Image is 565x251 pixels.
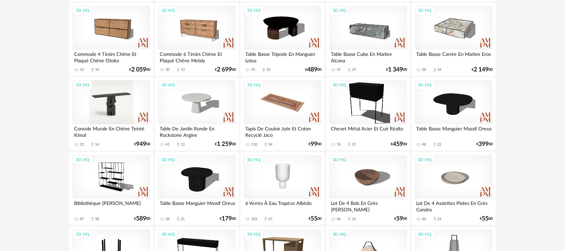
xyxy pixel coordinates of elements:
div: 48 [422,142,426,147]
span: Download icon [263,216,268,222]
div: 3D HQ [73,81,92,89]
span: Download icon [432,67,437,72]
div: 24 [437,217,442,222]
a: 3D HQ Bibliothèque [PERSON_NAME] 87 Download icon 58 €58900 [69,152,153,225]
a: 3D HQ Tapis De Couloir Jute Et Coton Recyclé Jaco 110 Download icon 54 €9900 [241,77,324,150]
span: Download icon [90,142,95,147]
div: € 00 [394,216,407,221]
div: € 00 [391,142,407,147]
div: Table Basse Manguier Massif Oreus [415,124,493,138]
a: 3D HQ Table Basse Carrée En Marbre Eros 28 Download icon 18 €2 14900 [412,3,496,76]
a: 3D HQ Console Murale En Chêne Teinté Kimal 25 Download icon 14 €94900 [69,77,153,150]
div: Table Basse Cube En Marbre Alcana [329,50,407,63]
div: 3D HQ [330,6,349,15]
div: € 00 [220,216,236,221]
div: 3D HQ [73,230,92,239]
div: 76 [337,142,341,147]
div: 23 [80,67,84,72]
span: 55 [482,216,489,221]
span: Download icon [347,142,352,147]
div: 12 [181,142,185,147]
a: 3D HQ 6 Verres À Eau Trapèze Albédo 103 Download icon 67 €5500 [241,152,324,225]
span: Download icon [432,216,437,222]
div: € 00 [309,216,321,221]
span: Download icon [176,216,181,222]
span: 55 [311,216,317,221]
div: € 00 [309,142,321,147]
div: 58 [95,217,99,222]
div: 103 [251,217,257,222]
div: 3D HQ [415,155,435,164]
a: 3D HQ Table Basse Manguier Massif Oreus 48 Download icon 22 €39900 [412,77,496,150]
div: 3D HQ [415,6,435,15]
span: 179 [222,216,232,221]
a: 3D HQ Commode 6 Tiroirs Chêne Et Plaqué Chêne Melaly 30 Download icon 13 €2 69900 [155,3,239,76]
div: 22 [437,142,442,147]
span: Download icon [90,67,95,72]
div: 30 [165,67,169,72]
div: 46 [337,217,341,222]
div: € 00 [134,216,150,221]
div: € 00 [129,67,150,72]
div: 3D HQ [158,6,178,15]
div: 3D HQ [330,230,349,239]
span: 489 [307,67,317,72]
div: 3D HQ [158,230,178,239]
div: 28 [422,67,426,72]
span: Download icon [347,216,352,222]
div: Table Basse Tripode En Manguier Lotus [244,50,321,63]
div: 3D HQ [244,155,264,164]
div: 3D HQ [244,81,264,89]
div: € 00 [215,142,236,147]
span: 589 [136,216,146,221]
div: Console Murale En Chêne Teinté Kimal [72,124,150,138]
div: Tapis De Couloir Jute Et Coton Recyclé Jaco [244,124,321,138]
a: 3D HQ Table Basse Cube En Marbre Alcana 59 Download icon 29 €1 34900 [326,3,410,76]
a: 3D HQ Commode 4 Tiroirs Chêne Et Plaqué Chêne Otoka 23 Download icon 10 €2 05900 [69,3,153,76]
div: 31 [352,217,356,222]
div: 37 [352,142,356,147]
div: Bibliothèque [PERSON_NAME] [72,199,150,212]
span: Download icon [176,142,181,147]
span: Download icon [176,67,181,72]
div: Commode 6 Tiroirs Chêne Et Plaqué Chêne Melaly [158,50,236,63]
div: € 00 [134,142,150,147]
span: 2 149 [474,67,489,72]
span: Download icon [432,142,437,147]
div: 3D HQ [244,6,264,15]
div: 14 [95,142,99,147]
div: 3D HQ [330,155,349,164]
div: 41 [165,142,169,147]
span: 1 349 [388,67,403,72]
div: Commode 4 Tiroirs Chêne Et Plaqué Chêne Otoka [72,50,150,63]
div: € 00 [476,142,493,147]
div: 110 [251,142,257,147]
div: Lot De 4 Assiettes Plates En Grès Gandra [415,199,493,212]
div: 6 Verres À Eau Trapèze Albédo [244,199,321,212]
div: 35 [251,67,255,72]
div: 3D HQ [415,81,435,89]
a: 3D HQ Table De Jardin Ronde En Rockstone Argine 41 Download icon 12 €1 25900 [155,77,239,150]
div: € 00 [480,216,493,221]
div: 21 [181,217,185,222]
div: 25 [80,142,84,147]
span: 2 059 [131,67,146,72]
div: 3D HQ [158,155,178,164]
div: 46 [422,217,426,222]
div: 3D HQ [244,230,264,239]
div: € 00 [215,67,236,72]
span: 1 259 [217,142,232,147]
div: Chevet Métal Acier Et Cuir Réalto [329,124,407,138]
div: 13 [181,67,185,72]
div: 3D HQ [73,6,92,15]
div: € 00 [472,67,493,72]
span: Download icon [347,67,352,72]
div: 54 [268,142,272,147]
div: 18 [437,67,442,72]
div: € 00 [386,67,407,72]
a: 3D HQ Table Basse Tripode En Manguier Lotus 35 Download icon 10 €48900 [241,3,324,76]
div: 67 [268,217,272,222]
div: Lot De 4 Bols En Grès [PERSON_NAME] [329,199,407,212]
div: € 00 [305,67,321,72]
span: 99 [311,142,317,147]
